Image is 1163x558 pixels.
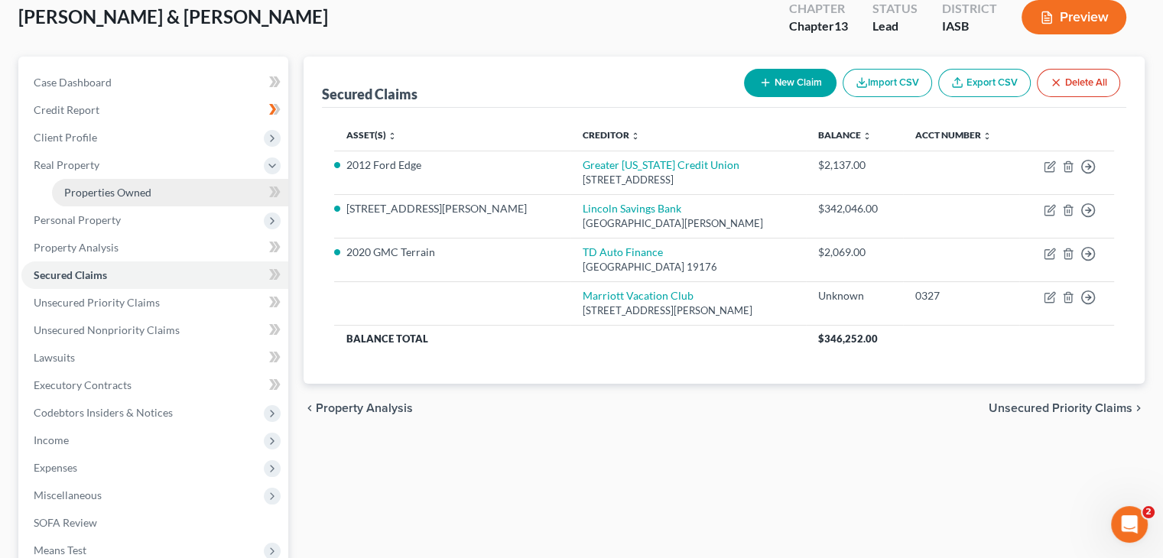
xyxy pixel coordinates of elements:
button: New Claim [744,69,837,97]
span: Personal Property [34,213,121,226]
a: Marriott Vacation Club [583,289,694,302]
span: Unsecured Nonpriority Claims [34,323,180,336]
span: SOFA Review [34,516,97,529]
div: [GEOGRAPHIC_DATA][PERSON_NAME] [583,216,794,231]
div: IASB [942,18,997,35]
div: Chapter [789,18,848,35]
li: 2020 GMC Terrain [346,245,557,260]
span: Unsecured Priority Claims [34,296,160,309]
div: Unknown [818,288,891,303]
iframe: Intercom live chat [1111,506,1148,543]
span: Case Dashboard [34,76,112,89]
i: unfold_more [388,131,397,141]
a: Unsecured Nonpriority Claims [21,316,288,344]
a: Lawsuits [21,344,288,371]
a: Asset(s) unfold_more [346,129,397,141]
span: Credit Report [34,103,99,116]
span: 13 [834,18,848,33]
div: [GEOGRAPHIC_DATA] 19176 [583,260,794,274]
div: [STREET_ADDRESS] [583,173,794,187]
span: 2 [1142,506,1155,518]
span: $346,252.00 [818,333,878,345]
li: 2012 Ford Edge [346,157,557,173]
a: Export CSV [938,69,1031,97]
a: Creditor unfold_more [583,129,640,141]
span: Executory Contracts [34,378,132,391]
a: Acct Number unfold_more [915,129,992,141]
a: Unsecured Priority Claims [21,289,288,316]
span: Income [34,433,69,446]
div: $2,069.00 [818,245,891,260]
div: [STREET_ADDRESS][PERSON_NAME] [583,303,794,318]
th: Balance Total [334,325,806,352]
span: Means Test [34,543,86,556]
a: Executory Contracts [21,371,288,399]
i: unfold_more [631,131,640,141]
span: Property Analysis [34,241,119,254]
a: Case Dashboard [21,69,288,96]
span: Properties Owned [64,186,151,199]
a: Lincoln Savings Bank [583,202,681,215]
span: [PERSON_NAME] & [PERSON_NAME] [18,5,328,28]
button: Unsecured Priority Claims chevron_right [989,402,1145,414]
span: Expenses [34,461,77,474]
a: Secured Claims [21,261,288,289]
span: Unsecured Priority Claims [989,402,1132,414]
button: Import CSV [843,69,932,97]
i: chevron_left [304,402,316,414]
span: Secured Claims [34,268,107,281]
div: 0327 [915,288,1007,303]
button: chevron_left Property Analysis [304,402,413,414]
a: SOFA Review [21,509,288,537]
button: Delete All [1037,69,1120,97]
div: Secured Claims [322,85,417,103]
span: Lawsuits [34,351,75,364]
li: [STREET_ADDRESS][PERSON_NAME] [346,201,557,216]
a: Balance unfold_more [818,129,872,141]
span: Miscellaneous [34,488,102,501]
span: Property Analysis [316,402,413,414]
a: Greater [US_STATE] Credit Union [583,158,739,171]
a: Properties Owned [52,179,288,206]
a: TD Auto Finance [583,245,663,258]
i: unfold_more [863,131,872,141]
div: $2,137.00 [818,157,891,173]
a: Credit Report [21,96,288,124]
a: Property Analysis [21,234,288,261]
i: unfold_more [983,131,992,141]
span: Codebtors Insiders & Notices [34,406,173,419]
div: $342,046.00 [818,201,891,216]
div: Lead [872,18,918,35]
span: Real Property [34,158,99,171]
span: Client Profile [34,131,97,144]
i: chevron_right [1132,402,1145,414]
